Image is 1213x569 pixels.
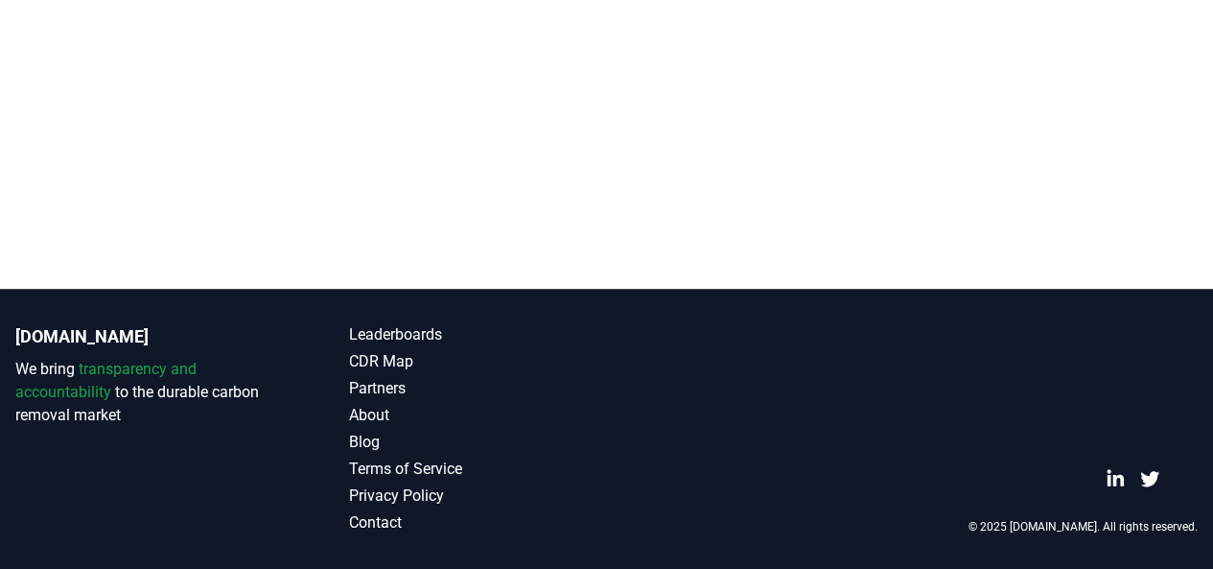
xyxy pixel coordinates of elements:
[968,519,1198,534] p: © 2025 [DOMAIN_NAME]. All rights reserved.
[15,358,272,427] p: We bring to the durable carbon removal market
[349,511,606,534] a: Contact
[349,323,606,346] a: Leaderboards
[349,350,606,373] a: CDR Map
[15,323,272,350] p: [DOMAIN_NAME]
[1140,469,1159,488] a: Twitter
[349,404,606,427] a: About
[15,360,197,401] span: transparency and accountability
[349,485,606,508] a: Privacy Policy
[1106,469,1125,488] a: LinkedIn
[349,458,606,481] a: Terms of Service
[349,377,606,400] a: Partners
[349,431,606,454] a: Blog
